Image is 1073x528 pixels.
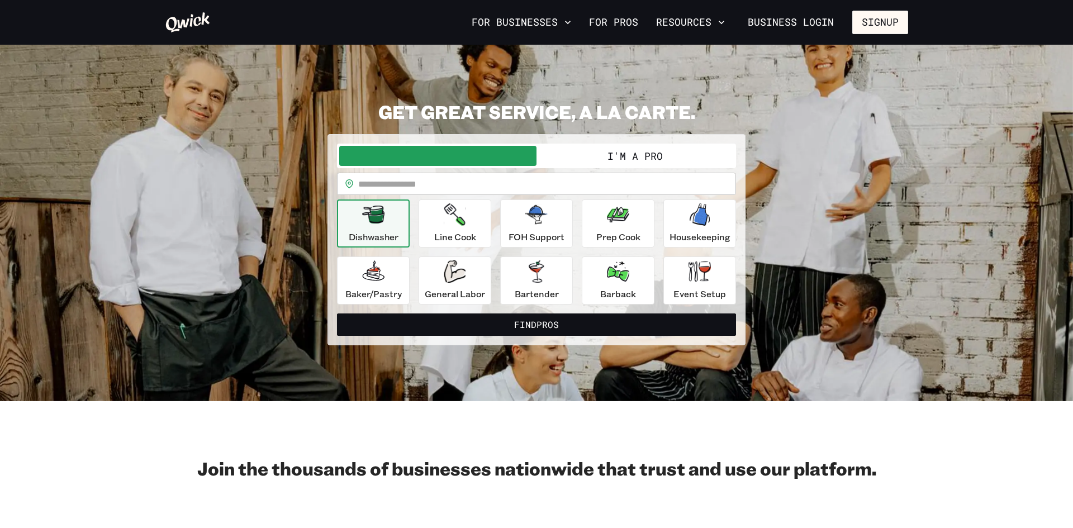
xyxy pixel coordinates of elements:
[738,11,843,34] a: Business Login
[337,313,736,336] button: FindPros
[345,287,402,301] p: Baker/Pastry
[327,101,746,123] h2: GET GREAT SERVICE, A LA CARTE.
[852,11,908,34] button: Signup
[670,230,730,244] p: Housekeeping
[339,146,536,166] button: I'm a Business
[419,256,491,305] button: General Labor
[425,287,485,301] p: General Labor
[500,199,573,248] button: FOH Support
[585,13,643,32] a: For Pros
[500,256,573,305] button: Bartender
[536,146,734,166] button: I'm a Pro
[337,199,410,248] button: Dishwasher
[663,199,736,248] button: Housekeeping
[419,199,491,248] button: Line Cook
[673,287,726,301] p: Event Setup
[349,230,398,244] p: Dishwasher
[515,287,559,301] p: Bartender
[582,199,654,248] button: Prep Cook
[337,256,410,305] button: Baker/Pastry
[596,230,640,244] p: Prep Cook
[434,230,476,244] p: Line Cook
[509,230,564,244] p: FOH Support
[600,287,636,301] p: Barback
[652,13,729,32] button: Resources
[663,256,736,305] button: Event Setup
[165,457,908,479] h2: Join the thousands of businesses nationwide that trust and use our platform.
[467,13,576,32] button: For Businesses
[582,256,654,305] button: Barback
